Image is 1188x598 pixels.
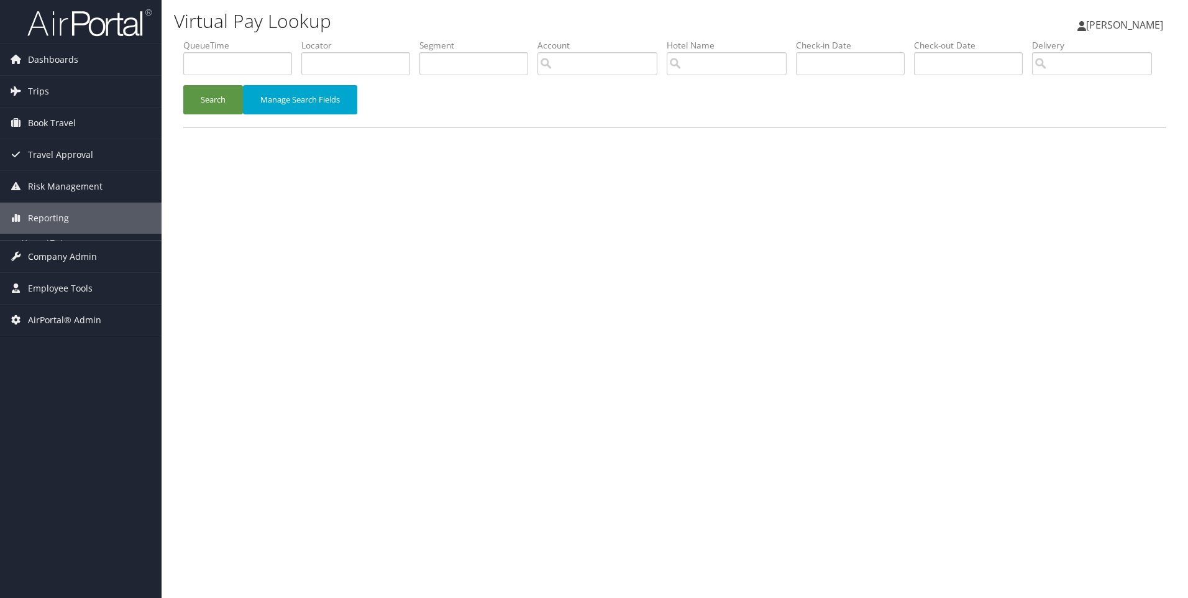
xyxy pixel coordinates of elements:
[914,39,1032,52] label: Check-out Date
[183,39,301,52] label: QueueTime
[28,44,78,75] span: Dashboards
[537,39,667,52] label: Account
[419,39,537,52] label: Segment
[1077,6,1176,44] a: [PERSON_NAME]
[28,139,93,170] span: Travel Approval
[301,39,419,52] label: Locator
[28,203,69,234] span: Reporting
[183,85,243,114] button: Search
[243,85,357,114] button: Manage Search Fields
[28,76,49,107] span: Trips
[27,8,152,37] img: airportal-logo.png
[667,39,796,52] label: Hotel Name
[28,241,97,272] span: Company Admin
[1086,18,1163,32] span: [PERSON_NAME]
[1032,39,1161,52] label: Delivery
[174,8,842,34] h1: Virtual Pay Lookup
[28,108,76,139] span: Book Travel
[28,305,101,336] span: AirPortal® Admin
[796,39,914,52] label: Check-in Date
[28,171,103,202] span: Risk Management
[28,273,93,304] span: Employee Tools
